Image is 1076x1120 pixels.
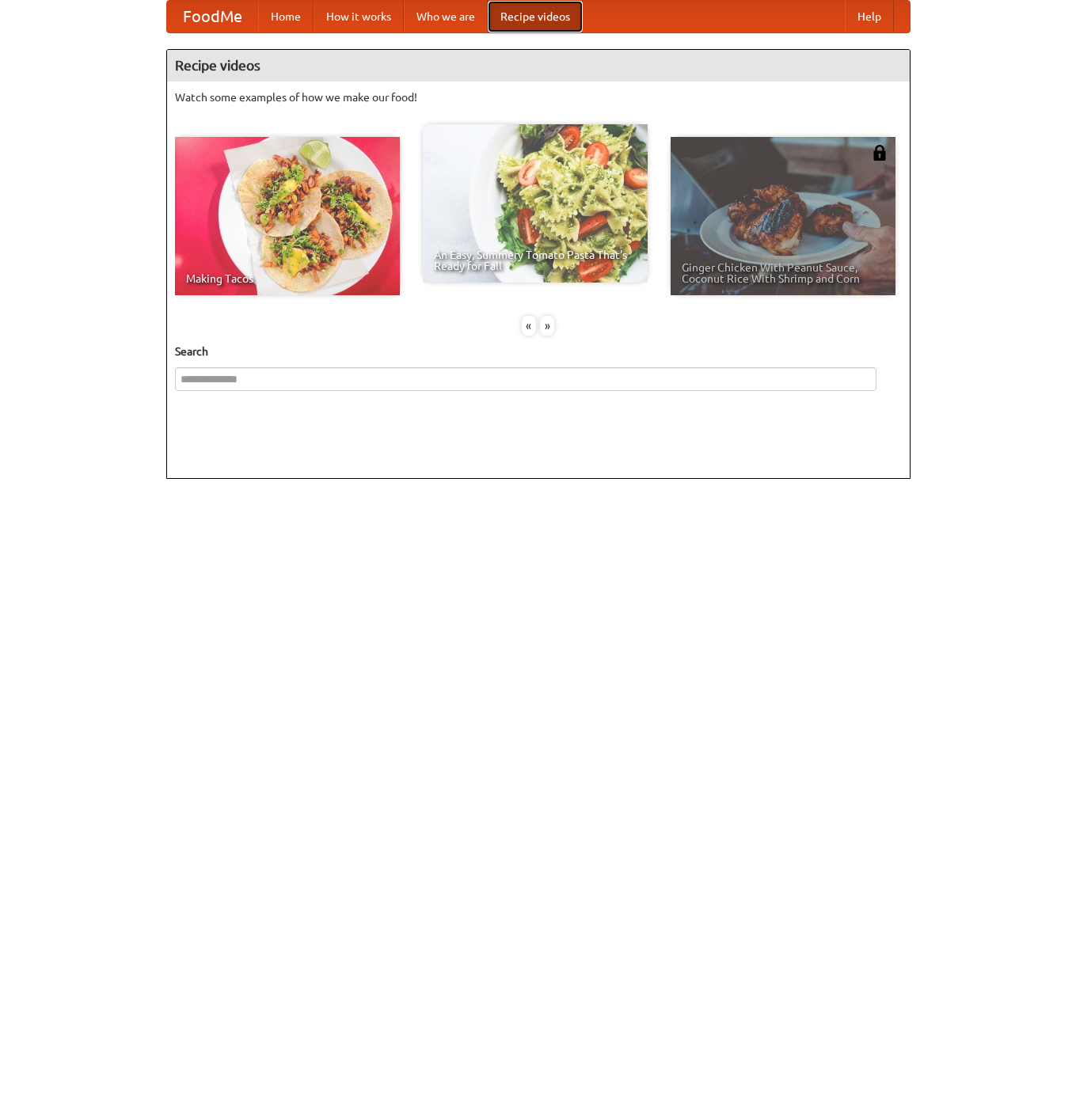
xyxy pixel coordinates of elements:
h5: Search [175,344,902,359]
div: « [522,316,536,336]
div: » [540,316,554,336]
a: Home [258,1,314,32]
img: 483408.png [872,145,888,161]
h4: Recipe videos [167,50,910,82]
a: Making Tacos [175,137,400,295]
a: Recipe videos [488,1,583,32]
a: An Easy, Summery Tomato Pasta That's Ready for Fall [423,124,648,283]
a: FoodMe [167,1,258,32]
p: Watch some examples of how we make our food! [175,89,902,105]
a: How it works [314,1,404,32]
a: Who we are [404,1,488,32]
a: Help [845,1,894,32]
span: Making Tacos [186,273,389,284]
span: An Easy, Summery Tomato Pasta That's Ready for Fall [434,249,637,271]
